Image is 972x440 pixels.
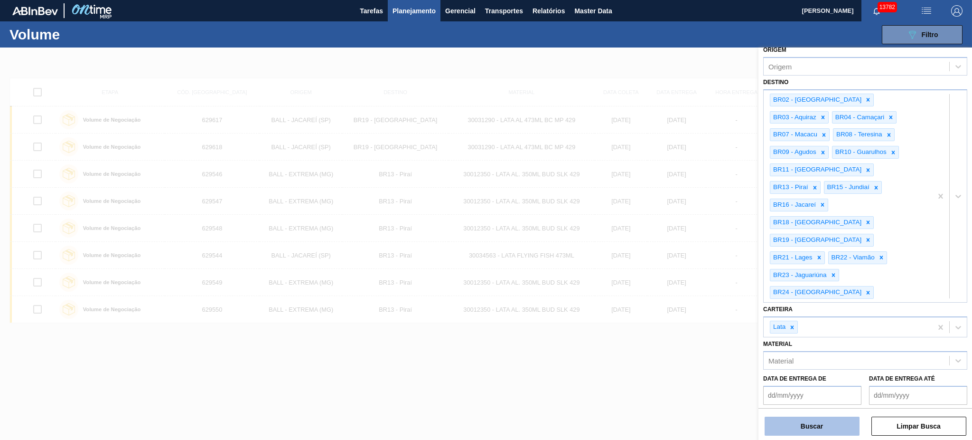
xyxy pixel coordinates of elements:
[832,112,886,124] div: BR04 - Camaçari
[921,5,932,17] img: userActions
[533,5,565,17] span: Relatórios
[770,234,863,246] div: BR19 - [GEOGRAPHIC_DATA]
[763,79,788,86] label: Destino
[824,182,871,193] div: BR15 - Jundiaí
[770,252,814,264] div: BR21 - Lages
[951,5,963,17] img: Logout
[770,182,810,193] div: BR13 - Piraí
[393,5,436,17] span: Planejamento
[770,129,819,141] div: BR07 - Macacu
[768,62,792,70] div: Origem
[869,375,935,382] label: Data de Entrega até
[763,306,793,313] label: Carteira
[770,287,863,298] div: BR24 - [GEOGRAPHIC_DATA]
[770,217,863,229] div: BR18 - [GEOGRAPHIC_DATA]
[12,7,58,15] img: TNhmsLtSVTkK8tSr43FrP2fwEKptu5GPRR3wAAAABJRU5ErkJggg==
[770,321,787,333] div: Lata
[861,4,892,18] button: Notificações
[763,341,792,347] label: Material
[9,29,153,40] h1: Volume
[882,25,963,44] button: Filtro
[869,386,967,405] input: dd/mm/yyyy
[763,375,826,382] label: Data de Entrega de
[770,112,818,124] div: BR03 - Aquiraz
[763,386,861,405] input: dd/mm/yyyy
[485,5,523,17] span: Transportes
[829,252,876,264] div: BR22 - Viamão
[768,356,794,364] div: Material
[445,5,476,17] span: Gerencial
[878,2,897,12] span: 13782
[922,31,938,38] span: Filtro
[770,164,863,176] div: BR11 - [GEOGRAPHIC_DATA]
[770,146,818,158] div: BR09 - Agudos
[574,5,612,17] span: Master Data
[770,269,828,281] div: BR23 - Jaguariúna
[832,146,888,158] div: BR10 - Guarulhos
[763,47,786,53] label: Origem
[833,129,884,141] div: BR08 - Teresina
[770,94,863,106] div: BR02 - [GEOGRAPHIC_DATA]
[360,5,383,17] span: Tarefas
[770,199,817,211] div: BR16 - Jacareí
